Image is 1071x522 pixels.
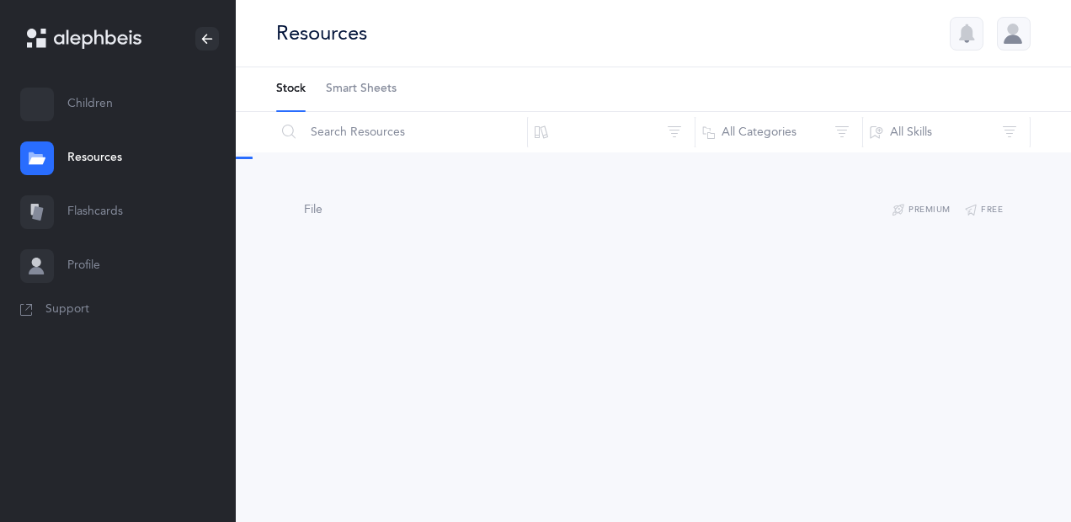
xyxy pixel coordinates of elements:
span: Smart Sheets [326,81,397,98]
span: Support [45,301,89,318]
button: Premium [892,200,951,221]
span: File [304,203,322,216]
div: Resources [276,19,367,47]
button: All Categories [695,112,863,152]
button: All Skills [862,112,1031,152]
button: Free [964,200,1004,221]
input: Search Resources [275,112,528,152]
